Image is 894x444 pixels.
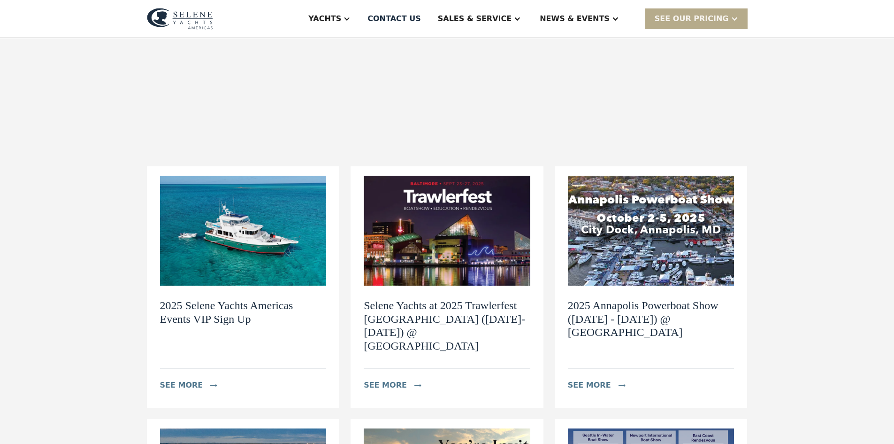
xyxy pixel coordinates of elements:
div: see more [160,380,203,391]
img: icon [210,384,217,387]
div: see more [364,380,407,391]
div: see more [568,380,611,391]
h2: 2025 Selene Yachts Americas Events VIP Sign Up [160,299,327,326]
div: News & EVENTS [540,13,610,24]
div: Contact US [367,13,421,24]
a: 2025 Annapolis Powerboat Show ([DATE] - [DATE]) @ [GEOGRAPHIC_DATA]see moreicon [555,166,748,408]
img: icon [619,384,626,387]
img: icon [414,384,421,387]
h2: 2025 Annapolis Powerboat Show ([DATE] - [DATE]) @ [GEOGRAPHIC_DATA] [568,299,734,339]
div: SEE Our Pricing [645,8,748,29]
img: logo [147,8,213,30]
a: Selene Yachts at 2025 Trawlerfest [GEOGRAPHIC_DATA] ([DATE]-[DATE]) @ [GEOGRAPHIC_DATA]see moreicon [351,166,543,408]
a: 2025 Selene Yachts Americas Events VIP Sign Upsee moreicon [147,166,340,408]
div: SEE Our Pricing [655,13,729,24]
div: Yachts [308,13,341,24]
div: Sales & Service [438,13,512,24]
h2: Selene Yachts at 2025 Trawlerfest [GEOGRAPHIC_DATA] ([DATE]-[DATE]) @ [GEOGRAPHIC_DATA] [364,299,530,353]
